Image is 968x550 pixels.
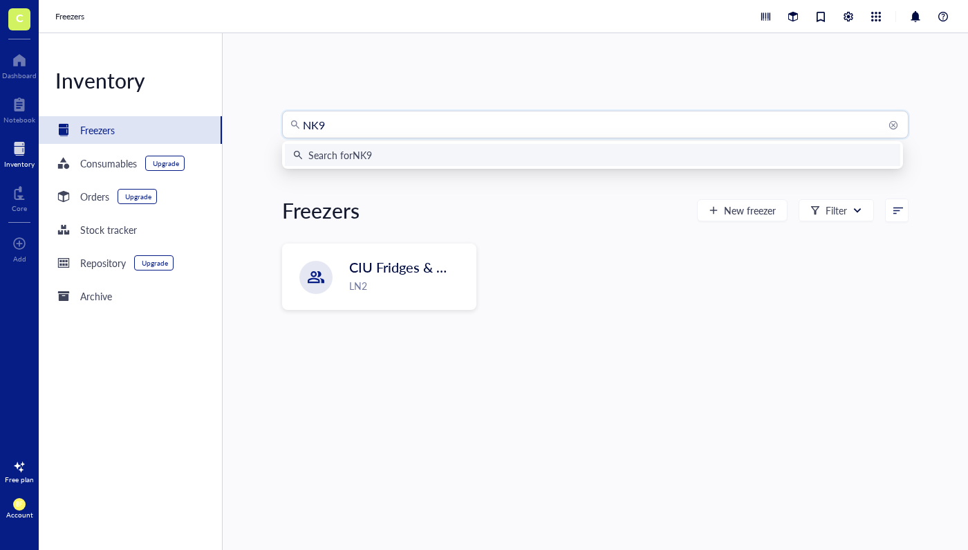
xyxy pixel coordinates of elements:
div: Notebook [3,116,35,124]
div: Add [13,255,26,263]
div: Archive [80,288,112,304]
div: Search for NK9 [308,147,372,163]
div: Stock tracker [80,222,137,237]
a: Core [12,182,27,212]
a: Freezers [55,10,87,24]
div: Consumables [80,156,137,171]
div: Repository [80,255,126,271]
div: Free plan [5,475,34,484]
div: Dashboard [2,71,37,80]
div: Freezers [80,122,115,138]
div: Upgrade [153,159,179,167]
a: RepositoryUpgrade [39,249,222,277]
div: Freezers [282,196,360,224]
span: BF [16,501,23,508]
a: Dashboard [2,49,37,80]
a: ConsumablesUpgrade [39,149,222,177]
div: Inventory [4,160,35,168]
div: Core [12,204,27,212]
a: Stock tracker [39,216,222,244]
a: Inventory [4,138,35,168]
div: Upgrade [125,192,151,201]
div: Upgrade [142,259,168,267]
span: C [16,9,24,26]
div: LN2 [349,278,467,293]
button: New freezer [697,199,788,221]
div: Orders [80,189,109,204]
span: New freezer [724,205,776,216]
a: OrdersUpgrade [39,183,222,210]
div: Filter [826,203,847,218]
a: Archive [39,282,222,310]
div: Account [6,511,33,519]
a: Notebook [3,93,35,124]
div: Inventory [39,66,222,94]
a: Freezers [39,116,222,144]
span: CIU Fridges & Freezers [349,257,488,277]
